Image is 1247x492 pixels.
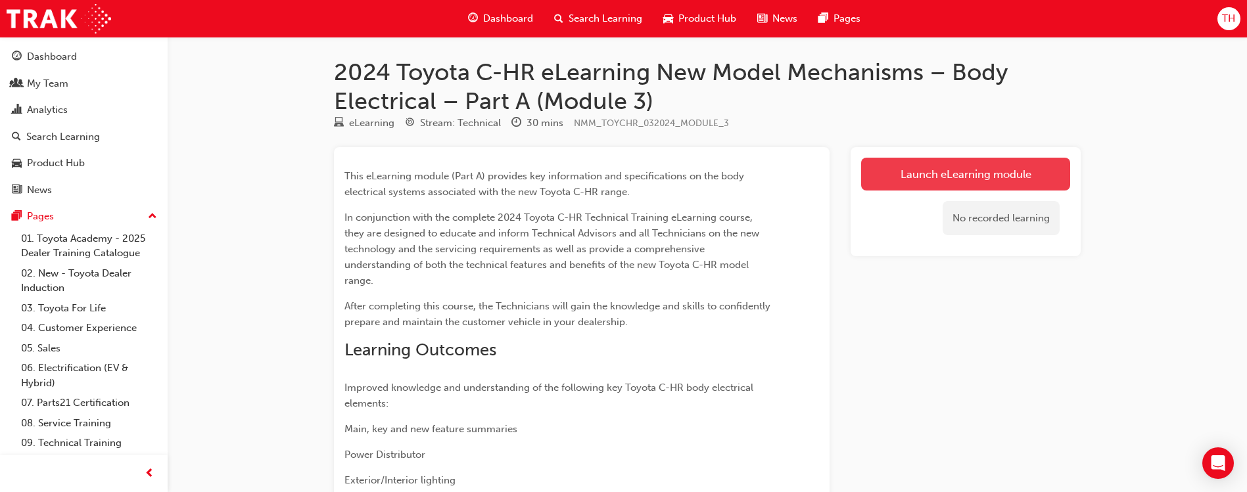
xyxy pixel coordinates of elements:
[5,178,162,202] a: News
[16,413,162,434] a: 08. Service Training
[16,393,162,413] a: 07. Parts21 Certification
[27,156,85,171] div: Product Hub
[344,474,456,486] span: Exterior/Interior lighting
[16,229,162,263] a: 01. Toyota Academy - 2025 Dealer Training Catalogue
[5,72,162,96] a: My Team
[808,5,871,32] a: pages-iconPages
[468,11,478,27] span: guage-icon
[458,5,544,32] a: guage-iconDashboard
[16,318,162,338] a: 04. Customer Experience
[12,211,22,223] span: pages-icon
[334,58,1081,115] h1: 2024 Toyota C-HR eLearning New Model Mechanisms – Body Electrical – Part A (Module 3)
[5,151,162,175] a: Product Hub
[344,449,425,460] span: Power Distributor
[834,11,860,26] span: Pages
[27,76,68,91] div: My Team
[569,11,642,26] span: Search Learning
[344,170,747,198] span: This eLearning module (Part A) provides key information and specifications on the body electrical...
[344,423,517,435] span: Main, key and new feature summaries
[5,125,162,149] a: Search Learning
[12,158,22,169] span: car-icon
[12,185,22,196] span: news-icon
[554,11,563,27] span: search-icon
[344,212,762,286] span: In conjunction with the complete 2024 Toyota C-HR Technical Training eLearning course, they are d...
[943,201,1060,236] div: No recorded learning
[7,4,111,34] img: Trak
[16,358,162,393] a: 06. Electrification (EV & Hybrid)
[5,45,162,69] a: Dashboard
[861,158,1070,190] a: Launch eLearning module
[334,115,394,131] div: Type
[27,49,77,64] div: Dashboard
[27,102,68,118] div: Analytics
[145,466,154,482] span: prev-icon
[344,300,773,328] span: After completing this course, the Technicians will gain the knowledge and skills to confidently p...
[405,118,415,129] span: target-icon
[678,11,736,26] span: Product Hub
[5,42,162,204] button: DashboardMy TeamAnalyticsSearch LearningProduct HubNews
[344,340,496,360] span: Learning Outcomes
[527,116,563,131] div: 30 mins
[574,118,729,129] span: Learning resource code
[663,11,673,27] span: car-icon
[511,118,521,129] span: clock-icon
[5,204,162,229] button: Pages
[1222,11,1235,26] span: TH
[16,433,162,453] a: 09. Technical Training
[420,116,501,131] div: Stream: Technical
[12,78,22,90] span: people-icon
[344,382,756,409] span: Improved knowledge and understanding of the following key Toyota C-HR body electrical elements:
[1217,7,1240,30] button: TH
[747,5,808,32] a: news-iconNews
[27,209,54,224] div: Pages
[12,131,21,143] span: search-icon
[1202,447,1234,479] div: Open Intercom Messenger
[544,5,653,32] a: search-iconSearch Learning
[334,118,344,129] span: learningResourceType_ELEARNING-icon
[757,11,767,27] span: news-icon
[12,104,22,116] span: chart-icon
[16,263,162,298] a: 02. New - Toyota Dealer Induction
[12,51,22,63] span: guage-icon
[483,11,533,26] span: Dashboard
[349,116,394,131] div: eLearning
[148,208,157,225] span: up-icon
[26,129,100,145] div: Search Learning
[511,115,563,131] div: Duration
[818,11,828,27] span: pages-icon
[405,115,501,131] div: Stream
[16,338,162,359] a: 05. Sales
[16,453,162,474] a: 10. TUNE Rev-Up Training
[16,298,162,319] a: 03. Toyota For Life
[5,98,162,122] a: Analytics
[653,5,747,32] a: car-iconProduct Hub
[772,11,797,26] span: News
[27,183,52,198] div: News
